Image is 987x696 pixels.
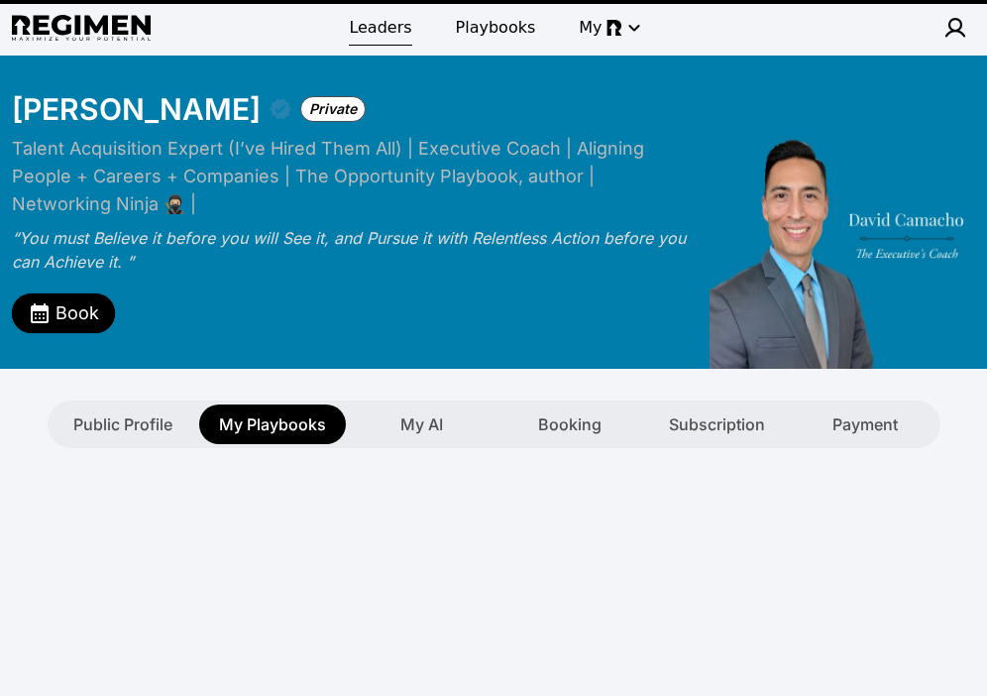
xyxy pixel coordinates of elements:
button: My [567,10,649,46]
button: Book [12,293,115,333]
div: [PERSON_NAME] [12,91,261,127]
div: “You must Believe it before you will See it, and Pursue it with Relentless Action before you can ... [12,226,688,274]
div: Private [300,96,366,122]
div: Talent Acquisition Expert (I’ve Hired Them All) | Executive Coach | Aligning People + Careers + C... [12,135,688,218]
span: Payment [832,412,898,436]
button: Booking [498,405,641,444]
a: Leaders [337,10,423,46]
button: My AI [351,405,493,444]
button: My Playbooks [199,405,346,444]
button: Subscription [646,405,789,444]
span: My Playbooks [219,412,326,436]
span: My [579,16,602,40]
div: Verified partner - David Camacho [269,97,292,121]
a: Playbooks [444,10,548,46]
img: user icon [943,16,967,40]
button: Public Profile [52,405,194,444]
img: Regimen logo [12,15,151,42]
span: Book [55,299,99,327]
span: My AI [400,412,443,436]
span: Booking [538,412,602,436]
span: Public Profile [73,412,172,436]
button: Payment [794,405,936,444]
span: Subscription [669,412,765,436]
span: Leaders [349,16,411,40]
span: Playbooks [456,16,536,40]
